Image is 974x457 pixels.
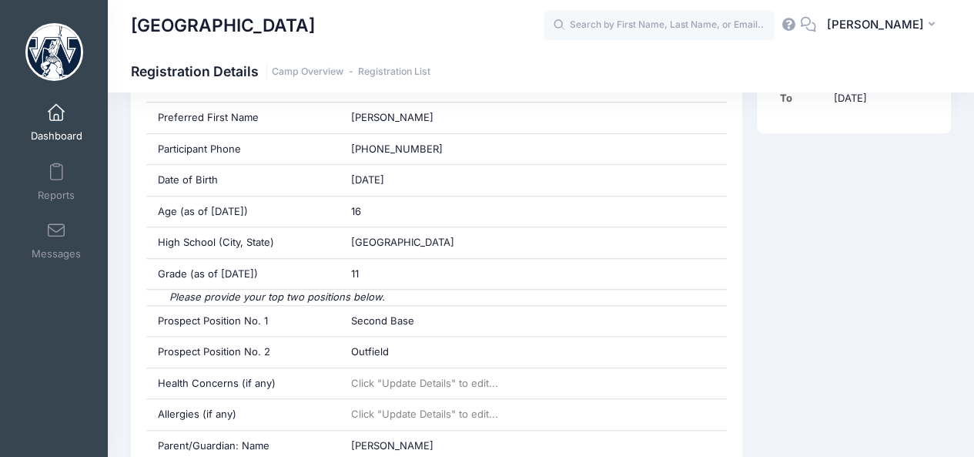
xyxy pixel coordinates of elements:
[272,66,343,78] a: Camp Overview
[31,130,82,143] span: Dashboard
[131,8,315,43] h1: [GEOGRAPHIC_DATA]
[544,10,775,41] input: Search by First Name, Last Name, or Email...
[20,213,93,267] a: Messages
[351,377,498,389] span: Click "Update Details" to edit...
[32,248,81,261] span: Messages
[146,368,340,399] div: Health Concerns (if any)
[146,165,340,196] div: Date of Birth
[146,197,340,227] div: Age (as of [DATE])
[146,337,340,368] div: Prospect Position No. 2
[146,306,340,337] div: Prospect Position No. 1
[351,345,389,358] span: Outfield
[351,267,359,280] span: 11
[146,399,340,430] div: Allergies (if any)
[351,111,433,123] span: [PERSON_NAME]
[826,83,937,113] td: [DATE]
[826,16,923,33] span: [PERSON_NAME]
[351,173,384,186] span: [DATE]
[146,134,340,165] div: Participant Phone
[351,408,498,420] span: Click "Update Details" to edit...
[20,155,93,209] a: Reports
[351,205,361,217] span: 16
[146,290,728,305] div: Please provide your top two positions below.
[358,66,430,78] a: Registration List
[351,439,433,452] span: [PERSON_NAME]
[351,314,414,327] span: Second Base
[131,63,430,79] h1: Registration Details
[351,236,454,248] span: [GEOGRAPHIC_DATA]
[146,227,340,258] div: High School (City, State)
[38,189,75,202] span: Reports
[146,259,340,290] div: Grade (as of [DATE])
[25,23,83,81] img: Westminster College
[351,143,443,155] span: [PHONE_NUMBER]
[780,83,827,113] td: To
[146,102,340,133] div: Preferred First Name
[816,8,951,43] button: [PERSON_NAME]
[20,96,93,150] a: Dashboard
